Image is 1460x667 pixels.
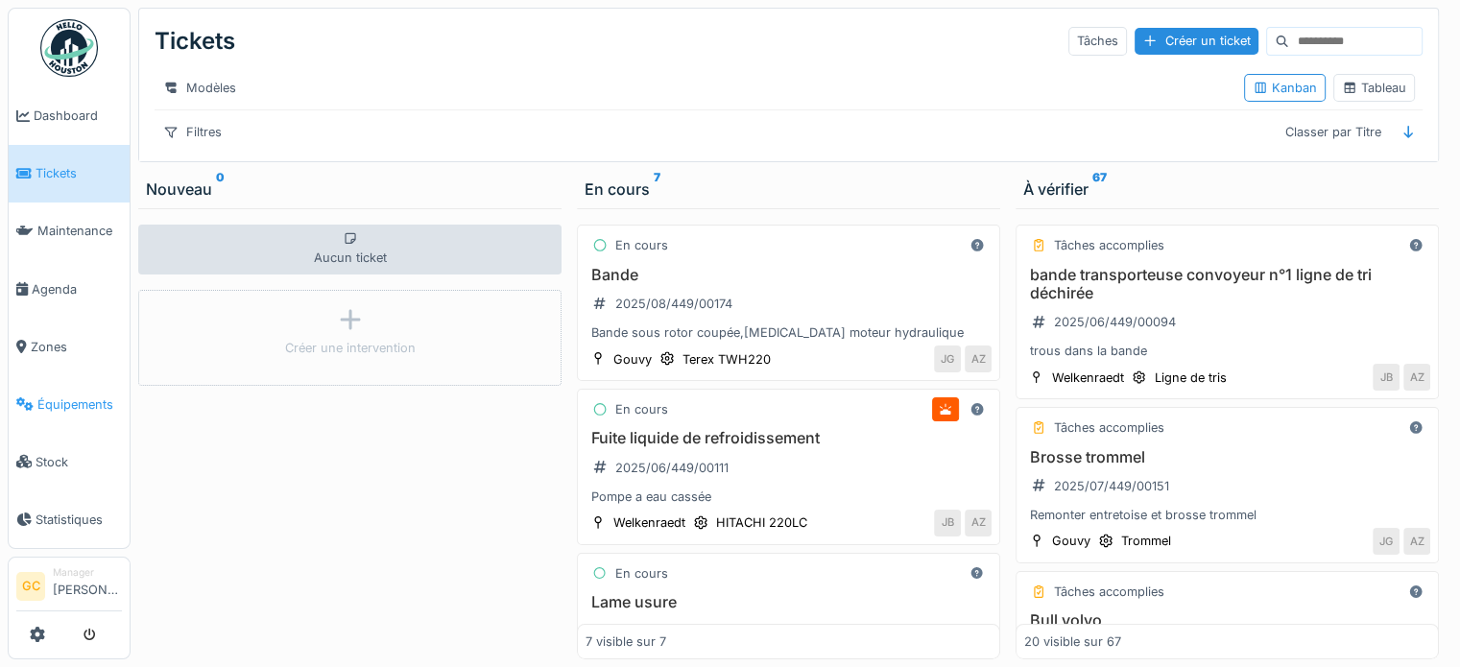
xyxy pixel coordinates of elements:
[9,490,130,548] a: Statistiques
[1054,477,1169,495] div: 2025/07/449/00151
[615,295,732,313] div: 2025/08/449/00174
[1121,532,1171,550] div: Trommel
[9,375,130,433] a: Équipements
[615,459,729,477] div: 2025/06/449/00111
[586,266,992,284] h3: Bande
[138,225,562,274] div: Aucun ticket
[216,178,225,201] sup: 0
[615,400,668,418] div: En cours
[585,178,993,201] div: En cours
[1068,27,1127,55] div: Tâches
[965,510,992,536] div: AZ
[36,164,122,182] span: Tickets
[32,280,122,298] span: Agenda
[1054,583,1164,601] div: Tâches accomplies
[16,572,45,601] li: GC
[53,565,122,607] li: [PERSON_NAME]
[716,513,807,532] div: HITACHI 220LC
[16,565,122,611] a: GC Manager[PERSON_NAME]
[1054,236,1164,254] div: Tâches accomplies
[586,632,666,651] div: 7 visible sur 7
[9,202,130,260] a: Maintenance
[40,19,98,77] img: Badge_color-CXgf-gQk.svg
[1253,79,1317,97] div: Kanban
[615,622,733,640] div: 2025/07/449/00166
[9,260,130,318] a: Agenda
[1403,528,1430,555] div: AZ
[1024,448,1430,466] h3: Brosse trommel
[36,511,122,529] span: Statistiques
[965,345,992,372] div: AZ
[155,74,245,102] div: Modèles
[155,16,235,66] div: Tickets
[613,350,652,369] div: Gouvy
[9,318,130,375] a: Zones
[682,350,771,369] div: Terex TWH220
[1403,364,1430,391] div: AZ
[1024,342,1430,360] div: trous dans la bande
[146,178,554,201] div: Nouveau
[1135,28,1258,54] div: Créer un ticket
[9,87,130,145] a: Dashboard
[1024,611,1430,630] h3: Bull volvo
[1373,364,1400,391] div: JB
[934,510,961,536] div: JB
[9,433,130,490] a: Stock
[1023,178,1431,201] div: À vérifier
[586,593,992,611] h3: Lame usure
[37,395,122,414] span: Équipements
[53,565,122,580] div: Manager
[36,453,122,471] span: Stock
[586,488,992,506] div: Pompe a eau cassée
[1277,118,1390,146] div: Classer par Titre
[586,429,992,447] h3: Fuite liquide de refroidissement
[586,323,992,342] div: Bande sous rotor coupée,[MEDICAL_DATA] moteur hydraulique
[613,513,685,532] div: Welkenraedt
[1024,632,1121,651] div: 20 visible sur 67
[934,345,961,372] div: JG
[615,564,668,583] div: En cours
[285,339,416,357] div: Créer une intervention
[34,107,122,125] span: Dashboard
[654,178,660,201] sup: 7
[1342,79,1406,97] div: Tableau
[1092,178,1107,201] sup: 67
[1054,418,1164,437] div: Tâches accomplies
[1024,266,1430,302] h3: bande transporteuse convoyeur n°1 ligne de tri déchirée
[1052,369,1124,387] div: Welkenraedt
[615,236,668,254] div: En cours
[1052,532,1090,550] div: Gouvy
[9,145,130,202] a: Tickets
[1024,506,1430,524] div: Remonter entretoise et brosse trommel
[1054,313,1176,331] div: 2025/06/449/00094
[31,338,122,356] span: Zones
[37,222,122,240] span: Maintenance
[1373,528,1400,555] div: JG
[155,118,230,146] div: Filtres
[1155,369,1227,387] div: Ligne de tris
